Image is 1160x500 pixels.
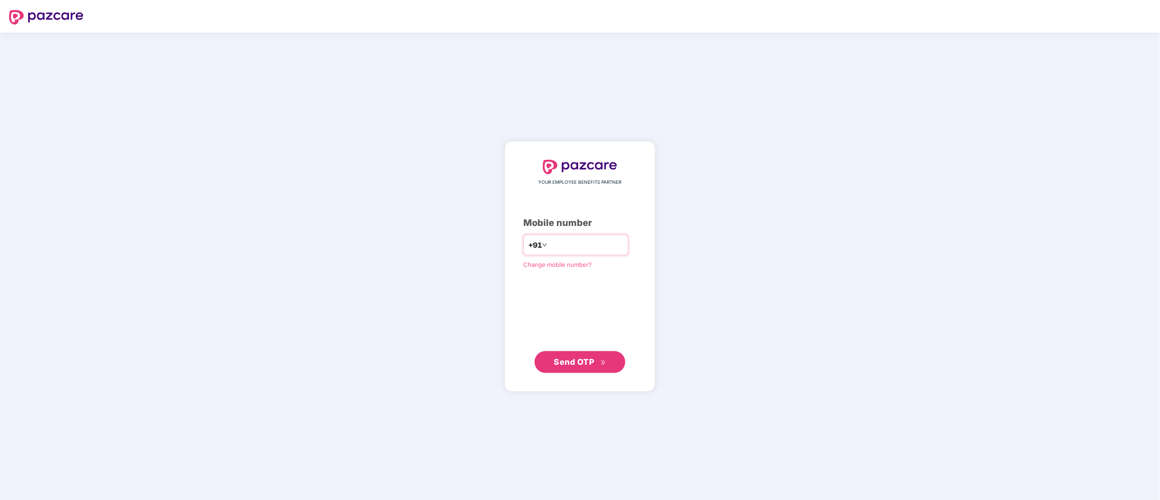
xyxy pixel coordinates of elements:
div: Mobile number [523,216,637,230]
span: YOUR EMPLOYEE BENEFITS PARTNER [539,179,622,186]
button: Send OTPdouble-right [535,351,625,373]
img: logo [9,10,83,25]
span: double-right [600,360,606,366]
span: +91 [528,240,542,251]
a: Change mobile number? [523,261,592,268]
span: Send OTP [554,357,595,367]
img: logo [543,160,617,174]
span: down [542,242,547,248]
